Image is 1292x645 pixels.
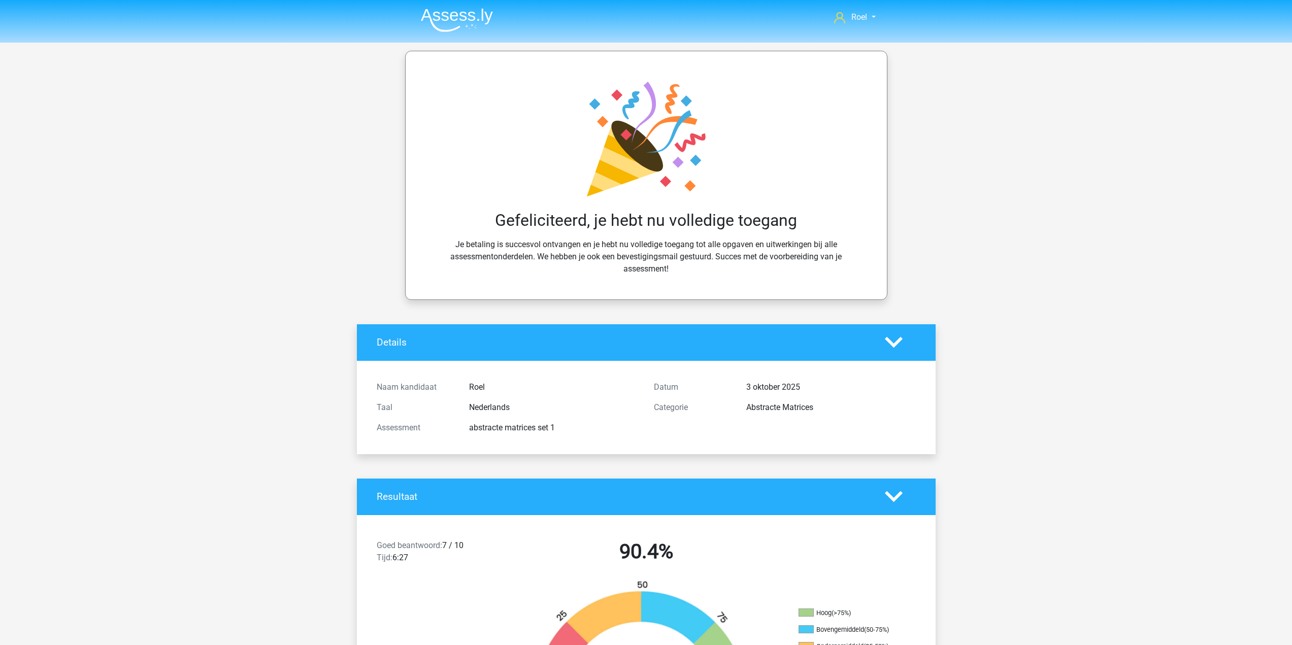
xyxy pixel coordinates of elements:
div: Naam kandidaat [369,381,461,393]
h4: Resultaat [377,491,870,502]
li: Bovengemiddeld [799,625,900,634]
div: Datum [646,381,739,393]
div: Taal [369,401,461,414]
span: Roel [851,12,867,22]
div: 7 / 10 6:27 [369,539,508,568]
li: Hoog [799,608,900,618]
div: Categorie [646,401,739,414]
img: Assessly [421,8,493,32]
h2: Gefeliciteerd, je hebt nu volledige toegang [434,211,858,230]
div: (>75%) [832,609,851,617]
h4: Details [377,336,870,348]
div: Roel [461,381,646,393]
h2: 90.4% [515,539,777,564]
div: Nederlands [461,401,646,414]
div: abstracte matrices set 1 [461,422,646,434]
div: 3 oktober 2025 [739,381,923,393]
span: Goed beantwoord: [377,540,442,550]
div: Je betaling is succesvol ontvangen en je hebt nu volledige toegang tot alle opgaven en uitwerking... [430,76,863,275]
div: (50-75%) [864,626,889,633]
div: Abstracte Matrices [739,401,923,414]
span: Tijd: [377,553,392,562]
div: Assessment [369,422,461,434]
a: Roel [830,11,879,23]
